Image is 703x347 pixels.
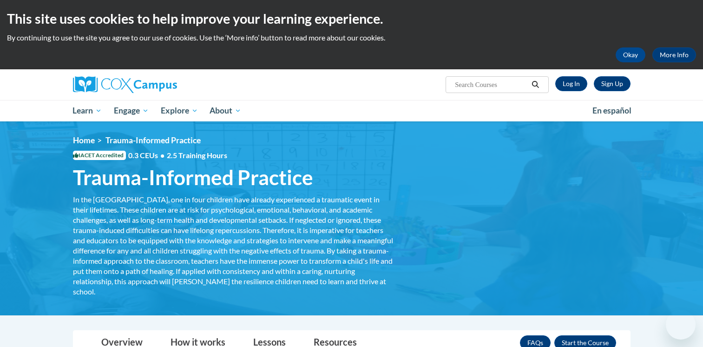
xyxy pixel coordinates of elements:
[161,105,198,116] span: Explore
[72,105,102,116] span: Learn
[73,76,250,93] a: Cox Campus
[586,101,637,120] a: En español
[155,100,204,121] a: Explore
[73,135,95,145] a: Home
[160,151,164,160] span: •
[73,151,126,160] span: IACET Accredited
[105,135,201,145] span: Trauma-Informed Practice
[114,105,149,116] span: Engage
[73,76,177,93] img: Cox Campus
[7,9,696,28] h2: This site uses cookies to help improve your learning experience.
[454,79,528,90] input: Search Courses
[73,194,394,297] div: In the [GEOGRAPHIC_DATA], one in four children have already experienced a traumatic event in thei...
[592,106,631,115] span: En español
[616,47,645,62] button: Okay
[7,33,696,43] p: By continuing to use the site you agree to our use of cookies. Use the ‘More info’ button to read...
[594,76,631,91] a: Register
[59,100,644,121] div: Main menu
[652,47,696,62] a: More Info
[108,100,155,121] a: Engage
[204,100,247,121] a: About
[528,79,542,90] button: Search
[73,165,313,190] span: Trauma-Informed Practice
[67,100,108,121] a: Learn
[167,151,227,160] span: 2.5 Training Hours
[666,310,696,340] iframe: Button to launch messaging window
[128,150,227,160] span: 0.3 CEUs
[555,76,587,91] a: Log In
[210,105,241,116] span: About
